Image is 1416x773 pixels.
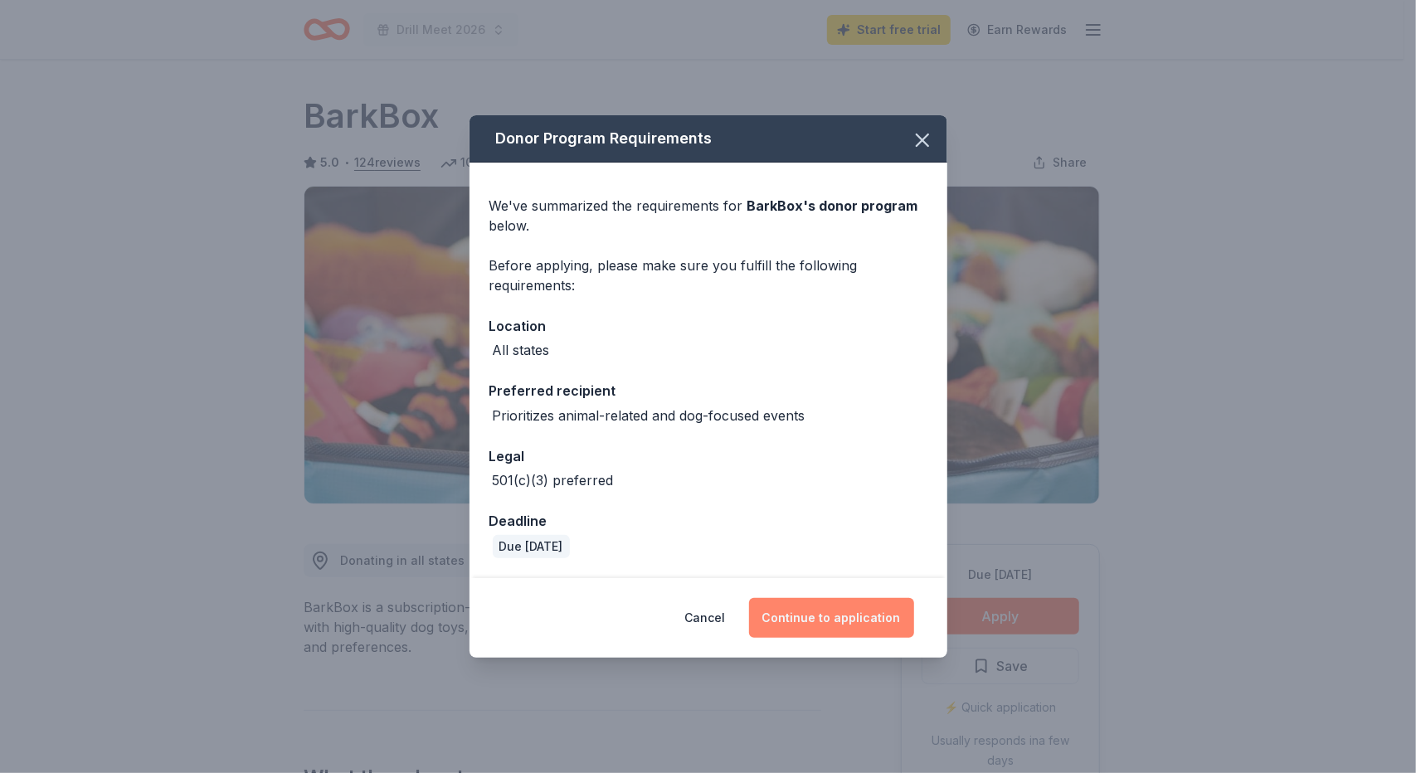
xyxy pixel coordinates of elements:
div: Donor Program Requirements [470,115,947,163]
div: Due [DATE] [493,535,570,558]
div: 501(c)(3) preferred [493,470,614,490]
button: Cancel [685,598,726,638]
button: Continue to application [749,598,914,638]
div: Before applying, please make sure you fulfill the following requirements: [489,255,927,295]
div: Preferred recipient [489,380,927,401]
div: Prioritizes animal-related and dog-focused events [493,406,805,425]
div: All states [493,340,550,360]
div: Legal [489,445,927,467]
div: We've summarized the requirements for below. [489,196,927,236]
div: Deadline [489,510,927,532]
span: BarkBox 's donor program [747,197,918,214]
div: Location [489,315,927,337]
